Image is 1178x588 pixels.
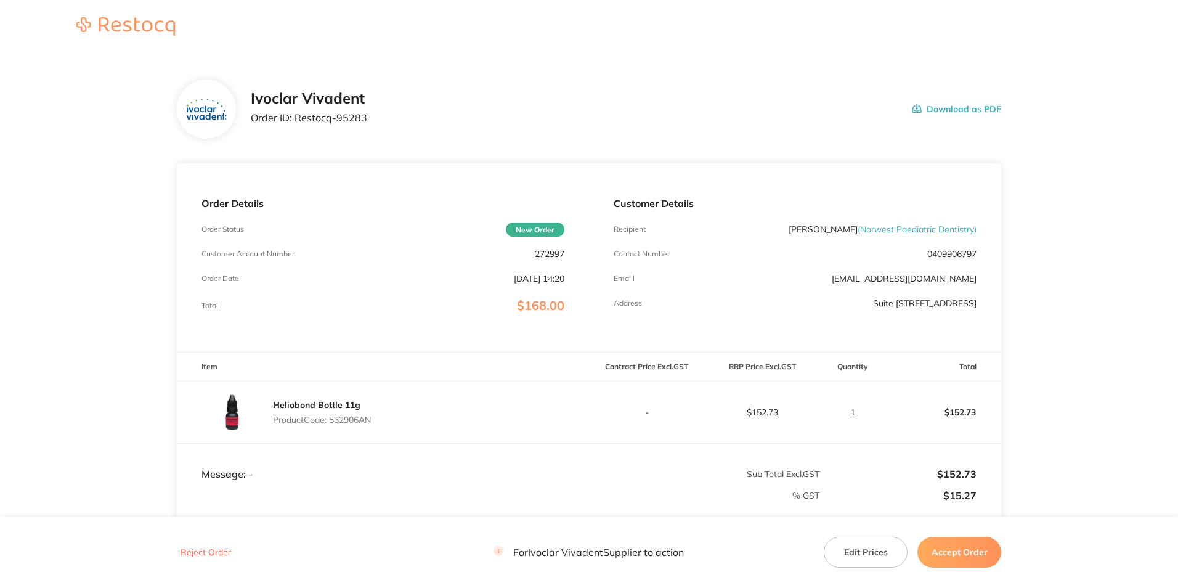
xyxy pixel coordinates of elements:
[177,353,589,382] th: Item
[201,274,239,283] p: Order Date
[886,353,1001,382] th: Total
[201,382,263,443] img: MmNkbmh4dw
[873,298,977,308] p: Suite [STREET_ADDRESS]
[614,250,670,258] p: Contact Number
[494,547,684,558] p: For Ivoclar Vivadent Supplier to action
[917,537,1001,568] button: Accept Order
[251,112,367,123] p: Order ID: Restocq- 95283
[590,469,819,479] p: Sub Total Excl. GST
[927,249,977,259] p: 0409906797
[705,407,819,417] p: $152.73
[517,298,564,313] span: $168.00
[821,407,885,417] p: 1
[506,223,564,237] span: New Order
[251,90,367,107] h2: Ivoclar Vivadent
[64,17,187,38] a: Restocq logo
[614,198,977,209] p: Customer Details
[201,301,218,310] p: Total
[514,274,564,284] p: [DATE] 14:20
[535,249,564,259] p: 272997
[614,299,642,308] p: Address
[64,17,187,36] img: Restocq logo
[704,353,819,382] th: RRP Price Excl. GST
[858,224,977,235] span: ( Norwest Paediatric Dentistry )
[177,443,589,480] td: Message: -
[912,90,1001,128] button: Download as PDF
[821,490,977,501] p: $15.27
[789,224,977,234] p: [PERSON_NAME]
[821,468,977,480] p: $152.73
[201,225,244,234] p: Order Status
[887,398,1001,427] p: $152.73
[820,353,886,382] th: Quantity
[273,399,360,410] a: Heliobond Bottle 11g
[201,250,294,258] p: Customer Account Number
[614,225,646,234] p: Recipient
[177,491,819,500] p: % GST
[177,547,235,558] button: Reject Order
[273,415,371,425] p: Product Code: 532906AN
[590,407,704,417] p: -
[589,353,704,382] th: Contract Price Excl. GST
[186,99,226,120] img: ZTZpajdpOQ
[201,198,564,209] p: Order Details
[832,273,977,284] a: [EMAIL_ADDRESS][DOMAIN_NAME]
[824,537,908,568] button: Edit Prices
[614,274,635,283] p: Emaill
